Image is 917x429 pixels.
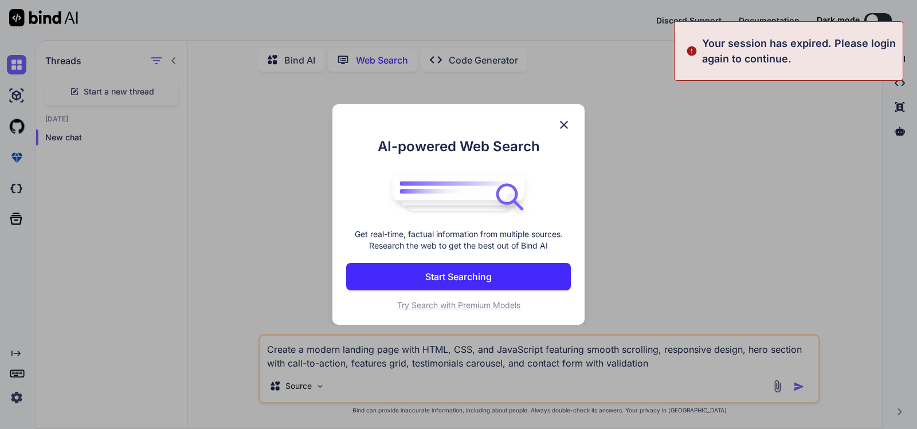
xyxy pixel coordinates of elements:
img: alert [686,36,697,66]
p: Get real-time, factual information from multiple sources. Research the web to get the best out of... [346,229,571,251]
img: bind logo [384,168,533,218]
p: Your session has expired. Please login again to continue. [702,36,896,66]
h1: AI-powered Web Search [346,136,571,157]
span: Try Search with Premium Models [397,300,520,310]
img: close [557,118,571,132]
p: Start Searching [425,270,492,284]
button: Start Searching [346,263,571,290]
